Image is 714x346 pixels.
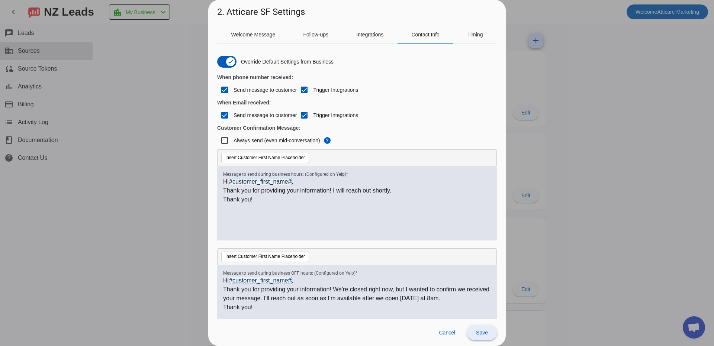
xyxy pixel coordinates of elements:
[217,74,497,81] h4: When phone number received:
[229,178,292,185] span: #customer_first_name#
[223,186,491,195] p: Thank you for providing your information! I will reach out shortly.
[232,137,320,144] label: Always send (even mid-conversation)
[217,99,497,106] h4: When Email received:
[223,303,491,312] p: Thank you!
[439,330,455,336] span: Cancel
[433,325,461,340] button: Cancel
[467,32,483,37] span: Timing
[221,153,309,163] button: Insert Customer First Name Placeholder
[231,32,276,37] span: Welcome Message
[303,32,328,37] span: Follow-ups
[239,58,334,65] label: Override Default Settings from Business
[312,86,358,94] label: Trigger Integrations
[232,111,297,119] label: Send message to customer
[221,252,309,262] button: Insert Customer First Name Placeholder
[467,325,497,340] button: Save
[356,32,383,37] span: Integrations
[411,32,440,37] span: Contact Info
[476,330,488,336] span: Save
[324,137,331,144] span: ?
[217,124,497,132] h4: Customer Confirmation Message:
[223,276,491,285] p: Hi ,
[312,111,358,119] label: Trigger Integrations
[232,86,297,94] label: Send message to customer
[223,195,491,204] p: Thank you!
[223,177,491,186] p: Hi ,
[229,277,292,284] span: #customer_first_name#
[217,6,305,18] h1: 2. Atticare SF Settings
[223,285,491,303] p: Thank you for providing your information! We're closed right now, but I wanted to confirm we rece...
